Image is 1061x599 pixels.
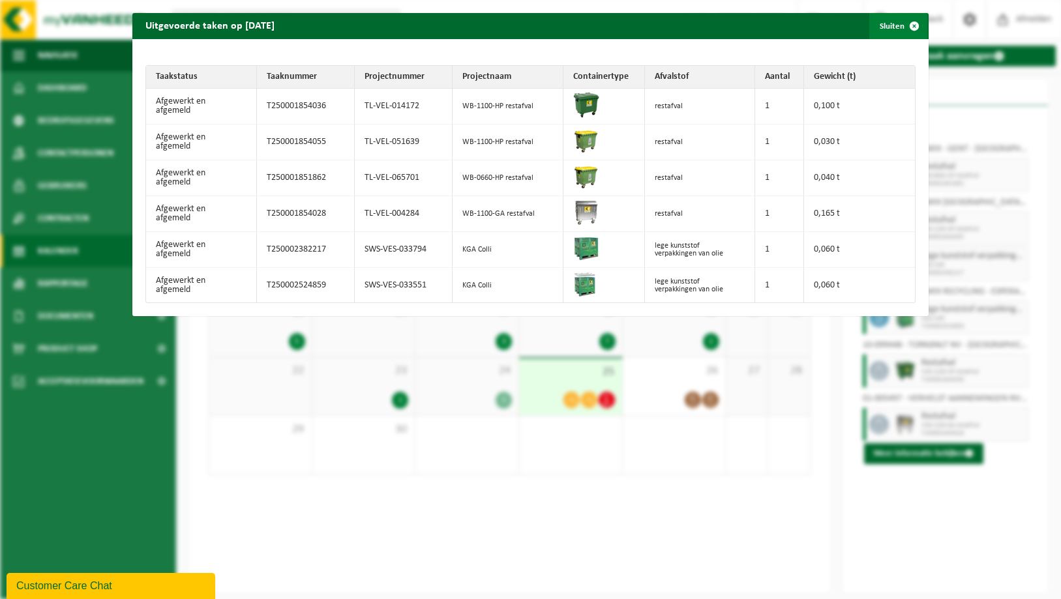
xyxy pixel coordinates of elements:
[645,124,756,160] td: restafval
[257,196,355,232] td: T250001854028
[755,66,804,89] th: Aantal
[804,196,915,232] td: 0,165 t
[645,66,756,89] th: Afvalstof
[804,160,915,196] td: 0,040 t
[573,128,599,154] img: WB-1100-HPE-GN-50
[355,160,453,196] td: TL-VEL-065701
[257,89,355,124] td: T250001854036
[645,268,756,302] td: lege kunststof verpakkingen van olie
[573,92,599,118] img: WB-1100-HPE-GN-01
[573,164,599,190] img: WB-1100-HPE-GN-50
[453,66,563,89] th: Projectnaam
[146,232,257,268] td: Afgewerkt en afgemeld
[573,235,599,261] img: PB-HB-1400-HPE-GN-01
[355,66,453,89] th: Projectnummer
[755,89,804,124] td: 1
[257,160,355,196] td: T250001851862
[146,89,257,124] td: Afgewerkt en afgemeld
[146,124,257,160] td: Afgewerkt en afgemeld
[755,232,804,268] td: 1
[355,268,453,302] td: SWS-VES-033551
[453,232,563,268] td: KGA Colli
[755,124,804,160] td: 1
[573,271,597,297] img: PB-HB-1400-HPE-GN-11
[645,232,756,268] td: lege kunststof verpakkingen van olie
[355,196,453,232] td: TL-VEL-004284
[7,570,218,599] iframe: chat widget
[453,124,563,160] td: WB-1100-HP restafval
[804,232,915,268] td: 0,060 t
[257,124,355,160] td: T250001854055
[563,66,645,89] th: Containertype
[869,13,927,39] button: Sluiten
[755,160,804,196] td: 1
[645,160,756,196] td: restafval
[453,89,563,124] td: WB-1100-HP restafval
[257,66,355,89] th: Taaknummer
[355,89,453,124] td: TL-VEL-014172
[804,66,915,89] th: Gewicht (t)
[453,268,563,302] td: KGA Colli
[645,89,756,124] td: restafval
[804,124,915,160] td: 0,030 t
[132,13,288,38] h2: Uitgevoerde taken op [DATE]
[453,196,563,232] td: WB-1100-GA restafval
[146,66,257,89] th: Taakstatus
[804,89,915,124] td: 0,100 t
[355,124,453,160] td: TL-VEL-051639
[453,160,563,196] td: WB-0660-HP restafval
[573,199,599,226] img: WB-1100-GAL-GY-02
[146,196,257,232] td: Afgewerkt en afgemeld
[804,268,915,302] td: 0,060 t
[755,268,804,302] td: 1
[355,232,453,268] td: SWS-VES-033794
[645,196,756,232] td: restafval
[146,268,257,302] td: Afgewerkt en afgemeld
[146,160,257,196] td: Afgewerkt en afgemeld
[257,232,355,268] td: T250002382217
[755,196,804,232] td: 1
[257,268,355,302] td: T250002524859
